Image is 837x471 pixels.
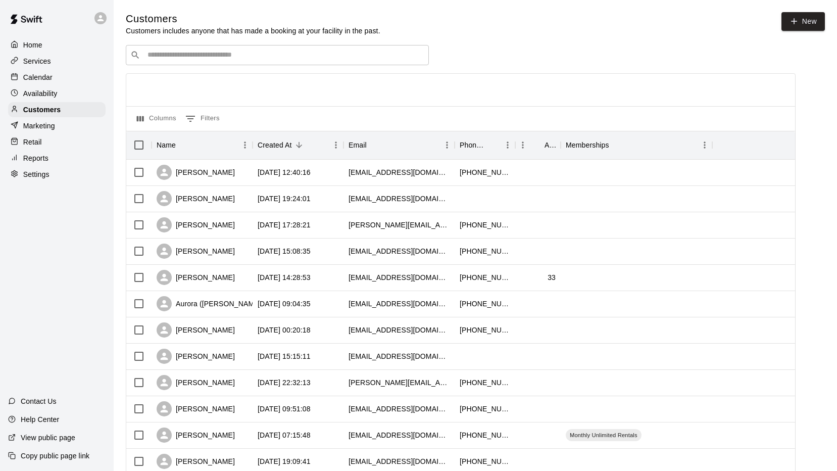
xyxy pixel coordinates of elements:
[258,246,311,256] div: 2025-10-13 15:08:35
[258,325,311,335] div: 2025-10-13 00:20:18
[157,296,325,311] div: Aurora ([PERSON_NAME]) [PERSON_NAME]
[8,102,106,117] a: Customers
[23,121,55,131] p: Marketing
[460,272,510,282] div: +15163133787
[176,138,190,152] button: Sort
[157,217,235,232] div: [PERSON_NAME]
[23,153,48,163] p: Reports
[21,451,89,461] p: Copy public page link
[126,12,380,26] h5: Customers
[455,131,515,159] div: Phone Number
[460,430,510,440] div: +12483206550
[292,138,306,152] button: Sort
[566,431,642,439] span: Monthly Unlimited Rentals
[349,194,450,204] div: stromile88@yahoo.com
[349,272,450,282] div: hhfarmsny@icloud.com
[349,378,450,388] div: anthony.nash@gmail.com
[157,401,235,416] div: [PERSON_NAME]
[157,165,235,180] div: [PERSON_NAME]
[126,45,429,65] div: Search customers by name or email
[23,105,61,115] p: Customers
[561,131,712,159] div: Memberships
[328,137,343,153] button: Menu
[460,456,510,466] div: +15166615221
[609,138,623,152] button: Sort
[258,404,311,414] div: 2025-10-06 09:51:08
[258,299,311,309] div: 2025-10-13 09:04:35
[460,378,510,388] div: +19173635149
[23,40,42,50] p: Home
[349,131,367,159] div: Email
[349,404,450,414] div: melissaggold@gmail.com
[367,138,381,152] button: Sort
[349,246,450,256] div: dfoxman23@gmail.com
[134,111,179,127] button: Select columns
[8,118,106,133] a: Marketing
[258,351,311,361] div: 2025-10-12 15:15:11
[8,86,106,101] a: Availability
[157,270,235,285] div: [PERSON_NAME]
[349,430,450,440] div: richieju@gmail.com
[8,37,106,53] a: Home
[460,325,510,335] div: +15166950067
[515,131,561,159] div: Age
[21,433,75,443] p: View public page
[8,54,106,69] a: Services
[258,131,292,159] div: Created At
[460,220,510,230] div: +15167619839
[157,244,235,259] div: [PERSON_NAME]
[515,137,530,153] button: Menu
[258,378,311,388] div: 2025-10-09 22:32:13
[460,299,510,309] div: +16315136823
[343,131,455,159] div: Email
[258,456,311,466] div: 2025-10-04 19:09:41
[157,375,235,390] div: [PERSON_NAME]
[126,26,380,36] p: Customers includes anyone that has made a booking at your facility in the past.
[183,111,222,127] button: Show filters
[349,167,450,177] div: cjromero2003@gmail.com
[349,325,450,335] div: douglabarbera@gmail.com
[500,137,515,153] button: Menu
[23,88,58,99] p: Availability
[566,429,642,441] div: Monthly Unlimited Rentals
[8,151,106,166] a: Reports
[258,167,311,177] div: 2025-10-14 12:40:16
[460,131,486,159] div: Phone Number
[157,131,176,159] div: Name
[8,134,106,150] a: Retail
[21,414,59,425] p: Help Center
[258,194,311,204] div: 2025-10-13 19:24:01
[566,131,609,159] div: Memberships
[258,430,311,440] div: 2025-10-05 07:15:48
[152,131,253,159] div: Name
[8,167,106,182] a: Settings
[23,72,53,82] p: Calendar
[253,131,343,159] div: Created At
[781,12,825,31] a: New
[157,454,235,469] div: [PERSON_NAME]
[8,70,106,85] a: Calendar
[349,351,450,361] div: jorgeflores23@gmail.com
[460,246,510,256] div: +19176132459
[545,131,556,159] div: Age
[349,456,450,466] div: gsinc557@gmail.com
[486,138,500,152] button: Sort
[157,428,235,443] div: [PERSON_NAME]
[157,349,235,364] div: [PERSON_NAME]
[697,137,712,153] button: Menu
[157,191,235,206] div: [PERSON_NAME]
[349,220,450,230] div: sal.mezrahi@gmail.com
[23,56,51,66] p: Services
[21,396,57,406] p: Contact Us
[460,167,510,177] div: +15166613299
[157,322,235,338] div: [PERSON_NAME]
